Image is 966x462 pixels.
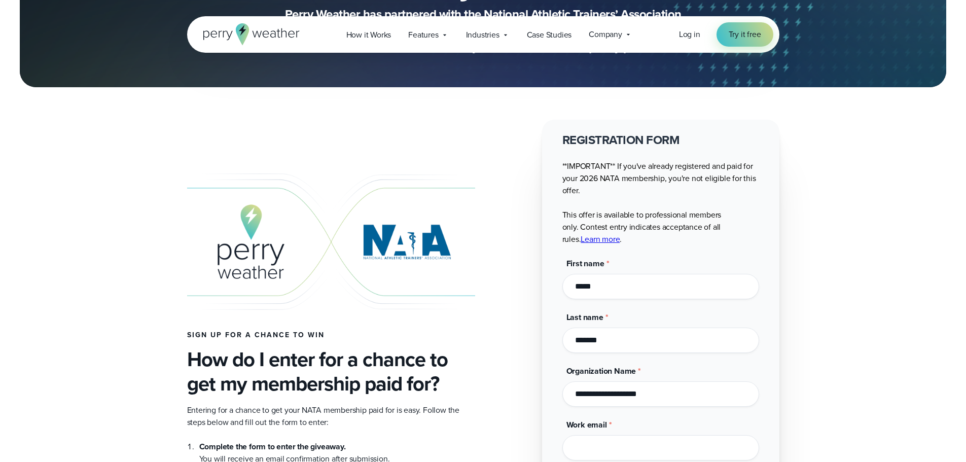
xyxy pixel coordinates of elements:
[518,24,581,45] a: Case Studies
[566,258,604,269] span: First name
[280,6,686,55] p: Perry Weather has partnered with the National Athletic Trainers’ Association to sponsor $50,000 i...
[589,28,622,41] span: Company
[562,160,759,245] p: **IMPORTANT** If you've already registered and paid for your 2026 NATA membership, you're not eli...
[527,29,572,41] span: Case Studies
[729,28,761,41] span: Try it free
[566,311,603,323] span: Last name
[199,441,346,452] strong: Complete the form to enter the giveaway.
[187,347,475,396] h3: How do I enter for a chance to get my membership paid for?
[187,331,475,339] h4: Sign up for a chance to win
[581,233,620,245] a: Learn more
[562,131,680,149] strong: REGISTRATION FORM
[679,28,700,41] a: Log in
[717,22,773,47] a: Try it free
[679,28,700,40] span: Log in
[346,29,391,41] span: How it Works
[466,29,499,41] span: Industries
[566,419,607,431] span: Work email
[566,365,636,377] span: Organization Name
[408,29,438,41] span: Features
[187,404,475,429] p: Entering for a chance to get your NATA membership paid for is easy. Follow the steps below and fi...
[338,24,400,45] a: How it Works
